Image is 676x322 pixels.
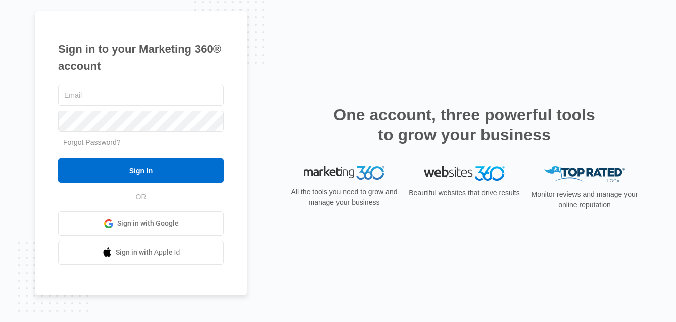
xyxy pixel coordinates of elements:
[63,138,121,146] a: Forgot Password?
[58,41,224,74] h1: Sign in to your Marketing 360® account
[129,192,154,202] span: OR
[287,187,401,208] p: All the tools you need to grow and manage your business
[58,158,224,183] input: Sign In
[528,189,641,210] p: Monitor reviews and manage your online reputation
[330,104,598,145] h2: One account, three powerful tools to grow your business
[116,247,180,258] span: Sign in with Apple Id
[544,166,625,183] img: Top Rated Local
[117,218,179,229] span: Sign in with Google
[58,85,224,106] input: Email
[424,166,505,181] img: Websites 360
[58,241,224,265] a: Sign in with Apple Id
[408,188,521,198] p: Beautiful websites that drive results
[304,166,384,180] img: Marketing 360
[58,211,224,236] a: Sign in with Google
